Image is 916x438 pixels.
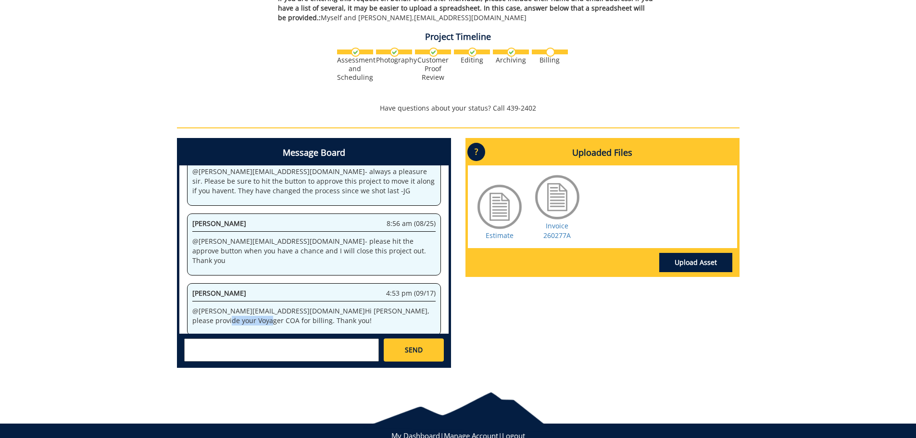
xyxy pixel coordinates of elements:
[387,219,436,228] span: 8:56 am (08/25)
[507,48,516,57] img: checkmark
[543,221,571,240] a: Invoice 260277A
[384,338,443,362] a: SEND
[177,32,740,42] h4: Project Timeline
[454,56,490,64] div: Editing
[493,56,529,64] div: Archiving
[415,56,451,82] div: Customer Proof Review
[192,219,246,228] span: [PERSON_NAME]
[429,48,438,57] img: checkmark
[184,338,379,362] textarea: messageToSend
[468,140,737,165] h4: Uploaded Files
[192,237,436,265] p: @ [PERSON_NAME][EMAIL_ADDRESS][DOMAIN_NAME] - please hit the approve button when you have a chanc...
[192,167,436,196] p: @ [PERSON_NAME][EMAIL_ADDRESS][DOMAIN_NAME] - always a pleasure sir. Please be sure to hit the bu...
[337,56,373,82] div: Assessment and Scheduling
[390,48,399,57] img: checkmark
[376,56,412,64] div: Photography
[659,253,732,272] a: Upload Asset
[405,345,423,355] span: SEND
[192,306,436,325] p: @ [PERSON_NAME][EMAIL_ADDRESS][DOMAIN_NAME] Hi [PERSON_NAME], please provide your Voyager COA for...
[546,48,555,57] img: no
[386,288,436,298] span: 4:53 pm (09/17)
[179,140,449,165] h4: Message Board
[467,143,485,161] p: ?
[532,56,568,64] div: Billing
[351,48,360,57] img: checkmark
[486,231,514,240] a: Estimate
[177,103,740,113] p: Have questions about your status? Call 439-2402
[192,288,246,298] span: [PERSON_NAME]
[468,48,477,57] img: checkmark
